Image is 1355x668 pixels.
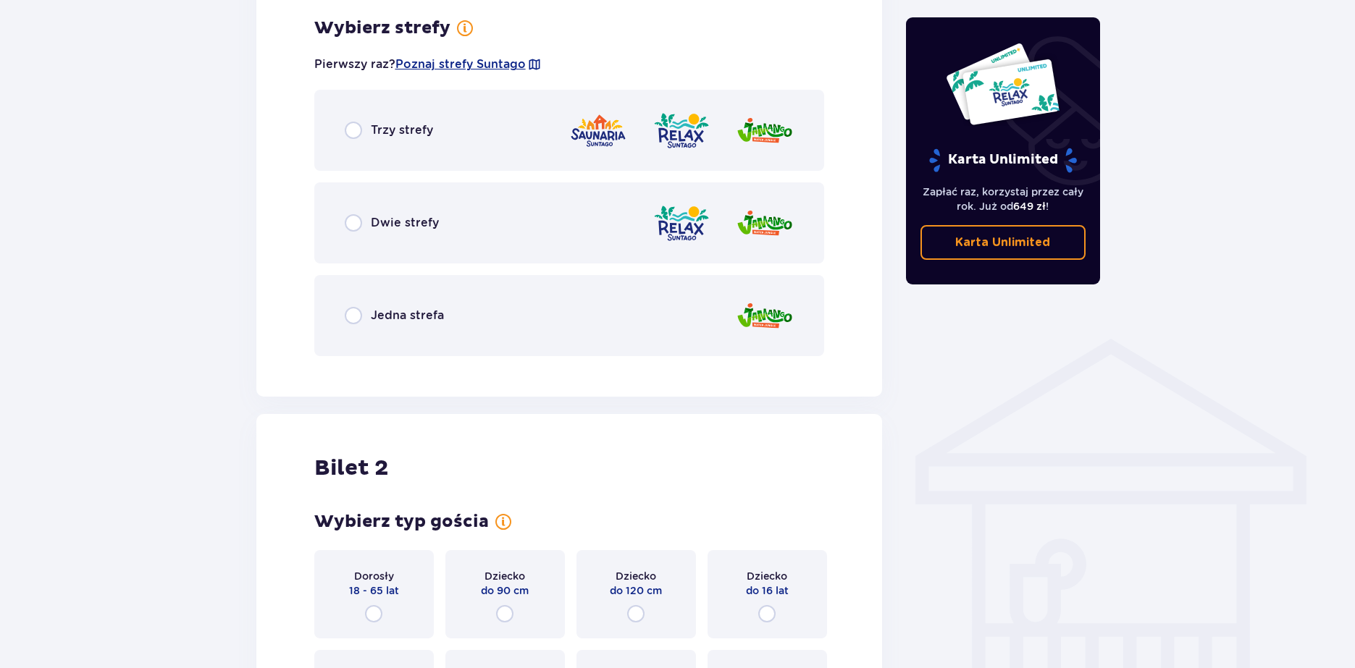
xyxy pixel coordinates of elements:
[371,122,433,138] p: Trzy strefy
[928,148,1078,173] p: Karta Unlimited
[481,583,529,598] p: do 90 cm
[747,569,787,583] p: Dziecko
[653,203,710,244] img: zone logo
[920,225,1086,260] a: Karta Unlimited
[736,110,794,151] img: zone logo
[314,455,388,482] p: Bilet 2
[354,569,394,583] p: Dorosły
[484,569,525,583] p: Dziecko
[569,110,627,151] img: zone logo
[395,56,526,72] a: Poznaj strefy Suntago
[314,17,450,39] p: Wybierz strefy
[616,569,656,583] p: Dziecko
[736,203,794,244] img: zone logo
[653,110,710,151] img: zone logo
[610,583,662,598] p: do 120 cm
[920,185,1086,213] p: Zapłać raz, korzystaj przez cały rok. Już od !
[371,215,439,231] p: Dwie strefy
[314,56,542,72] p: Pierwszy raz?
[314,511,489,533] p: Wybierz typ gościa
[371,308,444,324] p: Jedna strefa
[746,583,789,598] p: do 16 lat
[349,583,399,598] p: 18 - 65 lat
[736,295,794,337] img: zone logo
[955,234,1050,250] p: Karta Unlimited
[1013,200,1046,212] span: 649 zł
